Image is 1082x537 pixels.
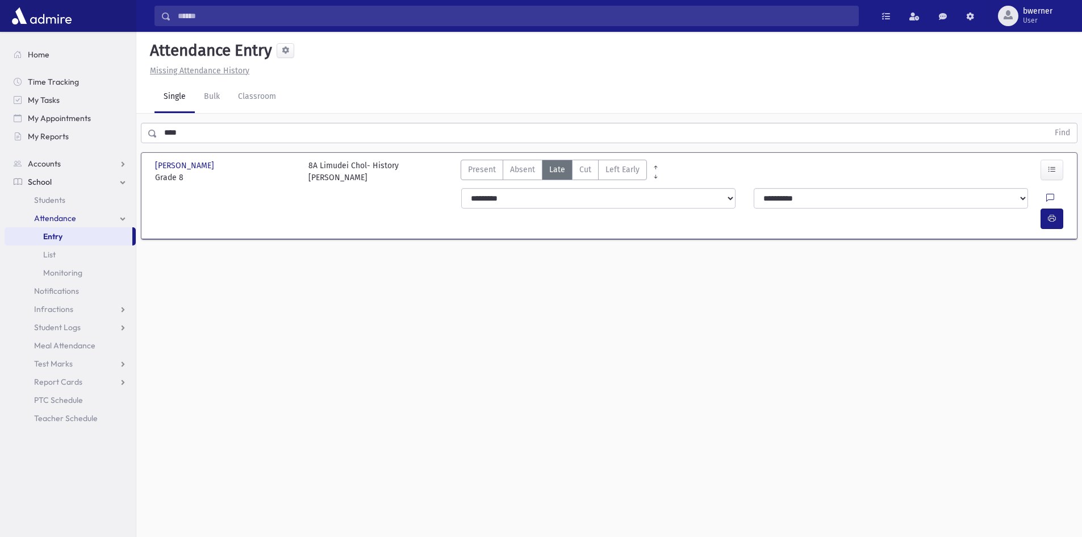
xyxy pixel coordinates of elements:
[155,172,297,184] span: Grade 8
[5,336,136,355] a: Meal Attendance
[229,81,285,113] a: Classroom
[5,209,136,227] a: Attendance
[43,231,62,242] span: Entry
[5,45,136,64] a: Home
[34,395,83,405] span: PTC Schedule
[171,6,858,26] input: Search
[34,286,79,296] span: Notifications
[34,213,76,223] span: Attendance
[145,66,249,76] a: Missing Attendance History
[1023,16,1052,25] span: User
[5,173,136,191] a: School
[5,391,136,409] a: PTC Schedule
[468,164,496,176] span: Present
[5,73,136,91] a: Time Tracking
[5,91,136,109] a: My Tasks
[5,409,136,427] a: Teacher Schedule
[34,377,82,387] span: Report Cards
[9,5,74,27] img: AdmirePro
[28,77,79,87] span: Time Tracking
[195,81,229,113] a: Bulk
[461,160,647,184] div: AttTypes
[5,127,136,145] a: My Reports
[28,131,69,141] span: My Reports
[5,318,136,336] a: Student Logs
[34,304,73,314] span: Infractions
[150,66,249,76] u: Missing Attendance History
[5,264,136,282] a: Monitoring
[154,81,195,113] a: Single
[34,195,65,205] span: Students
[5,300,136,318] a: Infractions
[308,160,399,184] div: 8A Limudei Chol- History [PERSON_NAME]
[5,355,136,373] a: Test Marks
[43,249,56,260] span: List
[34,359,73,369] span: Test Marks
[549,164,565,176] span: Late
[5,373,136,391] a: Report Cards
[1048,123,1077,143] button: Find
[5,245,136,264] a: List
[5,155,136,173] a: Accounts
[5,191,136,209] a: Students
[34,413,98,423] span: Teacher Schedule
[28,159,61,169] span: Accounts
[145,41,272,60] h5: Attendance Entry
[510,164,535,176] span: Absent
[5,282,136,300] a: Notifications
[5,227,132,245] a: Entry
[155,160,216,172] span: [PERSON_NAME]
[579,164,591,176] span: Cut
[34,340,95,351] span: Meal Attendance
[28,49,49,60] span: Home
[43,268,82,278] span: Monitoring
[5,109,136,127] a: My Appointments
[605,164,640,176] span: Left Early
[34,322,81,332] span: Student Logs
[28,95,60,105] span: My Tasks
[28,177,52,187] span: School
[1023,7,1052,16] span: bwerner
[28,113,91,123] span: My Appointments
